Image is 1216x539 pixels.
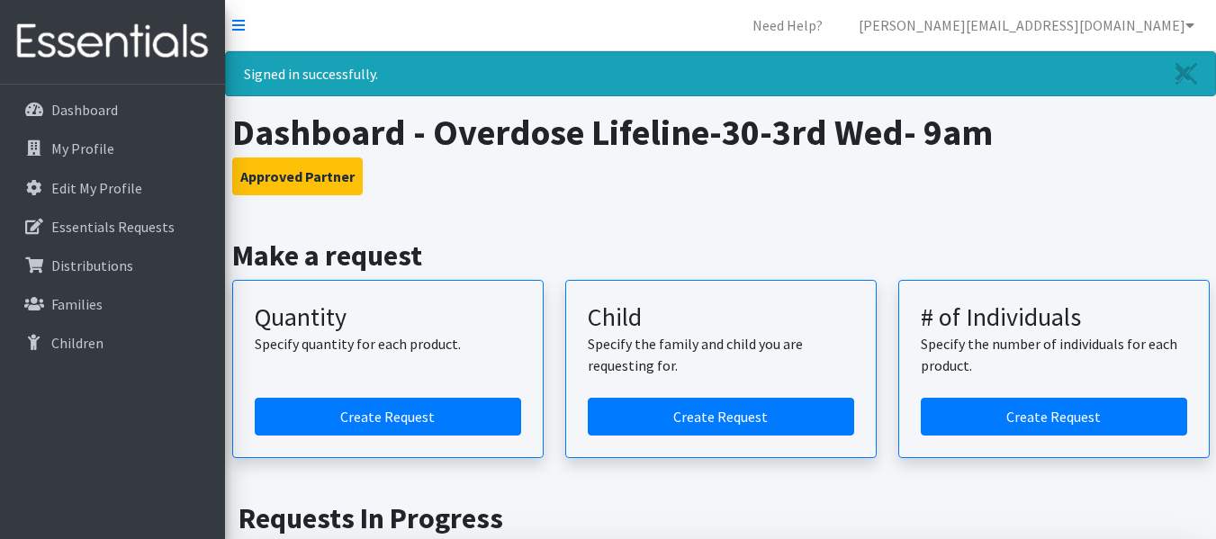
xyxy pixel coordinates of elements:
a: [PERSON_NAME][EMAIL_ADDRESS][DOMAIN_NAME] [844,7,1209,43]
a: Dashboard [7,92,218,128]
p: Distributions [51,256,133,274]
p: Specify the family and child you are requesting for. [588,333,854,376]
a: Close [1157,52,1215,95]
p: Essentials Requests [51,218,175,236]
p: Edit My Profile [51,179,142,197]
a: My Profile [7,130,218,166]
a: Create a request by quantity [255,398,521,436]
a: Edit My Profile [7,170,218,206]
h1: Dashboard - Overdose Lifeline-30-3rd Wed- 9am [232,111,1210,154]
p: My Profile [51,139,114,157]
h3: Quantity [255,302,521,333]
h2: Make a request [232,238,1210,273]
p: Specify the number of individuals for each product. [921,333,1187,376]
p: Families [51,295,103,313]
a: Create a request for a child or family [588,398,854,436]
h3: Child [588,302,854,333]
a: Families [7,286,218,322]
div: Signed in successfully. [225,51,1216,96]
a: Create a request by number of individuals [921,398,1187,436]
p: Dashboard [51,101,118,119]
h2: Requests In Progress [239,501,1202,535]
img: HumanEssentials [7,12,218,72]
a: Distributions [7,247,218,283]
h3: # of Individuals [921,302,1187,333]
p: Children [51,334,104,352]
a: Essentials Requests [7,209,218,245]
a: Need Help? [738,7,837,43]
button: Approved Partner [232,157,363,195]
p: Specify quantity for each product. [255,333,521,355]
a: Children [7,325,218,361]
